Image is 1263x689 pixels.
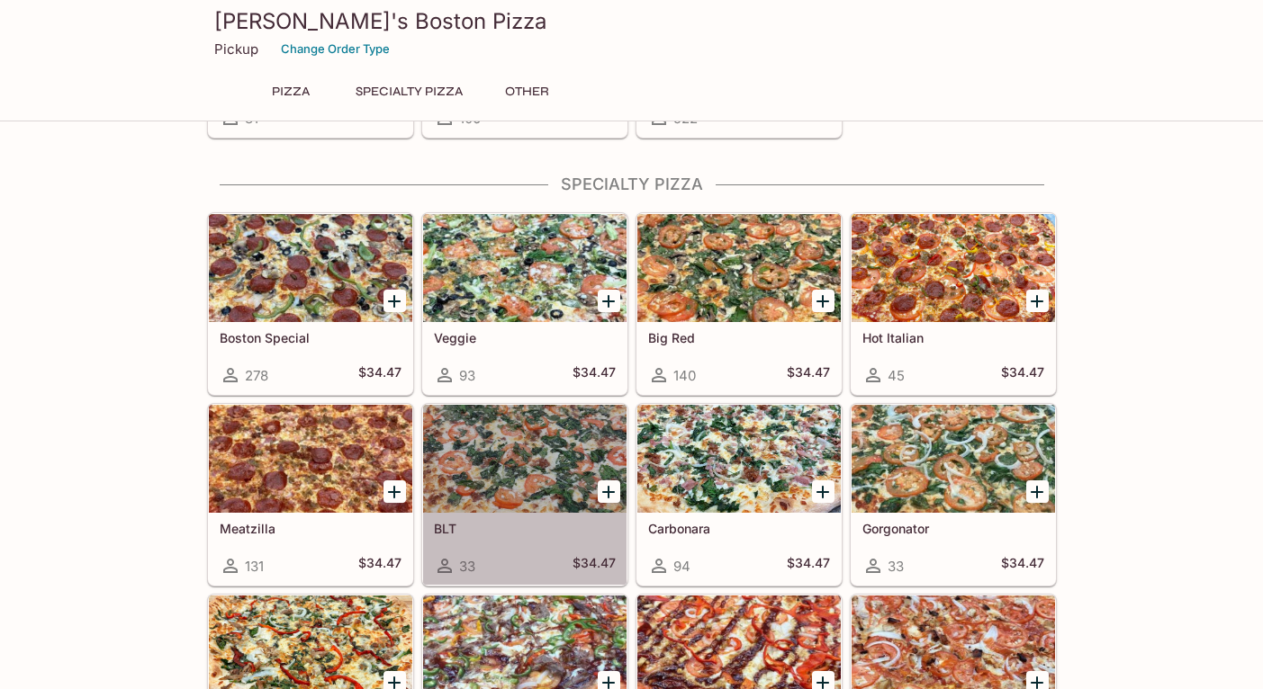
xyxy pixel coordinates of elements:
[636,213,842,395] a: Big Red140$34.47
[852,405,1055,513] div: Gorgonator
[787,555,830,577] h5: $34.47
[214,7,1050,35] h3: [PERSON_NAME]'s Boston Pizza
[1026,290,1049,312] button: Add Hot Italian
[573,555,616,577] h5: $34.47
[383,480,406,503] button: Add Meatzilla
[459,558,475,575] span: 33
[208,213,413,395] a: Boston Special278$34.47
[812,290,834,312] button: Add Big Red
[358,555,401,577] h5: $34.47
[220,521,401,536] h5: Meatzilla
[637,405,841,513] div: Carbonara
[888,558,904,575] span: 33
[1001,555,1044,577] h5: $34.47
[220,330,401,345] h5: Boston Special
[422,404,627,586] a: BLT33$34.47
[1026,480,1049,503] button: Add Gorgonator
[434,521,616,536] h5: BLT
[207,174,1057,194] h4: Specialty Pizza
[245,558,264,575] span: 131
[787,364,830,386] h5: $34.47
[812,480,834,503] button: Add Carbonara
[434,330,616,345] h5: Veggie
[250,79,331,104] button: Pizza
[209,214,412,322] div: Boston Special
[214,40,258,58] p: Pickup
[273,35,398,63] button: Change Order Type
[346,79,473,104] button: Specialty Pizza
[423,214,627,322] div: Veggie
[673,367,696,384] span: 140
[851,213,1056,395] a: Hot Italian45$34.47
[487,79,568,104] button: Other
[636,404,842,586] a: Carbonara94$34.47
[851,404,1056,586] a: Gorgonator33$34.47
[208,404,413,586] a: Meatzilla131$34.47
[459,367,475,384] span: 93
[648,521,830,536] h5: Carbonara
[598,290,620,312] button: Add Veggie
[245,367,268,384] span: 278
[862,330,1044,345] h5: Hot Italian
[358,364,401,386] h5: $34.47
[422,213,627,395] a: Veggie93$34.47
[888,367,905,384] span: 45
[1001,364,1044,386] h5: $34.47
[423,405,627,513] div: BLT
[648,330,830,345] h5: Big Red
[209,405,412,513] div: Meatzilla
[598,480,620,503] button: Add BLT
[862,521,1044,536] h5: Gorgonator
[673,558,690,575] span: 94
[852,214,1055,322] div: Hot Italian
[637,214,841,322] div: Big Red
[573,364,616,386] h5: $34.47
[383,290,406,312] button: Add Boston Special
